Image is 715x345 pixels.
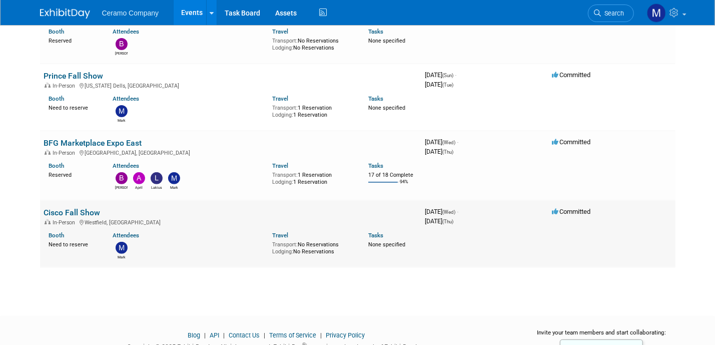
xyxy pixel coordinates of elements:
div: Brian Howard [115,50,128,56]
div: 17 of 18 Complete [368,172,417,179]
a: Tasks [368,28,383,35]
span: | [221,331,227,339]
div: Need to reserve [49,103,98,112]
img: Mark Ries [116,242,128,254]
a: API [210,331,219,339]
a: Booth [49,162,65,169]
img: Mark Ries [647,4,666,23]
span: [DATE] [425,81,454,88]
div: Mark Ries [115,254,128,260]
img: In-Person Event [45,150,51,155]
a: Travel [272,162,288,169]
span: In-Person [53,150,79,156]
span: Lodging: [272,179,293,185]
a: Prince Fall Show [44,71,104,81]
span: | [202,331,208,339]
img: Brian Howard [116,172,128,184]
div: April Rockett [133,184,145,190]
span: None specified [368,105,405,111]
a: Travel [272,232,288,239]
img: Mark Ries [116,105,128,117]
span: Transport: [272,105,298,111]
span: (Thu) [443,219,454,224]
span: Search [601,10,624,17]
a: Booth [49,95,65,102]
span: Ceramo Company [102,9,159,17]
a: Travel [272,28,288,35]
a: Privacy Policy [326,331,365,339]
span: None specified [368,38,405,44]
span: Transport: [272,241,298,248]
span: [DATE] [425,217,454,225]
a: Travel [272,95,288,102]
span: Lodging: [272,248,293,255]
div: Westfield, [GEOGRAPHIC_DATA] [44,218,417,226]
td: 94% [400,179,408,193]
a: Search [588,5,634,22]
span: Transport: [272,38,298,44]
a: Tasks [368,162,383,169]
span: (Wed) [443,140,456,145]
span: Committed [552,208,591,215]
span: | [318,331,324,339]
div: [GEOGRAPHIC_DATA], [GEOGRAPHIC_DATA] [44,148,417,156]
div: Reserved [49,170,98,179]
div: Mark Ries [168,184,180,190]
div: No Reservations No Reservations [272,36,353,51]
div: 1 Reservation 1 Reservation [272,170,353,185]
a: Booth [49,28,65,35]
span: - [457,208,459,215]
span: Lodging: [272,45,293,51]
span: - [457,138,459,146]
span: (Thu) [443,149,454,155]
img: In-Person Event [45,219,51,224]
span: (Wed) [443,209,456,215]
img: April Rockett [133,172,145,184]
span: | [261,331,268,339]
span: Committed [552,138,591,146]
div: Brian Howard [115,184,128,190]
a: BFG Marketplace Expo East [44,138,142,148]
img: Brian Howard [116,38,128,50]
a: Tasks [368,95,383,102]
div: Mark Ries [115,117,128,123]
img: In-Person Event [45,83,51,88]
div: [US_STATE] Dells, [GEOGRAPHIC_DATA] [44,81,417,89]
a: Tasks [368,232,383,239]
img: Mark Ries [168,172,180,184]
a: Terms of Service [269,331,316,339]
a: Attendees [113,162,139,169]
div: Invite your team members and start collaborating: [528,328,675,343]
span: In-Person [53,219,79,226]
span: [DATE] [425,138,459,146]
div: Need to reserve [49,239,98,248]
span: None specified [368,241,405,248]
span: Lodging: [272,112,293,118]
div: 1 Reservation 1 Reservation [272,103,353,118]
span: [DATE] [425,71,457,79]
span: (Sun) [443,73,454,78]
div: Lakius Mccoy [150,184,163,190]
a: Cisco Fall Show [44,208,101,217]
img: ExhibitDay [40,9,90,19]
a: Booth [49,232,65,239]
div: No Reservations No Reservations [272,239,353,255]
span: [DATE] [425,208,459,215]
a: Contact Us [229,331,260,339]
div: Reserved [49,36,98,45]
a: Attendees [113,28,139,35]
span: In-Person [53,83,79,89]
span: - [455,71,457,79]
span: (Tue) [443,82,454,88]
span: Transport: [272,172,298,178]
span: [DATE] [425,148,454,155]
a: Attendees [113,232,139,239]
span: Committed [552,71,591,79]
a: Attendees [113,95,139,102]
a: Blog [188,331,200,339]
img: Lakius Mccoy [151,172,163,184]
